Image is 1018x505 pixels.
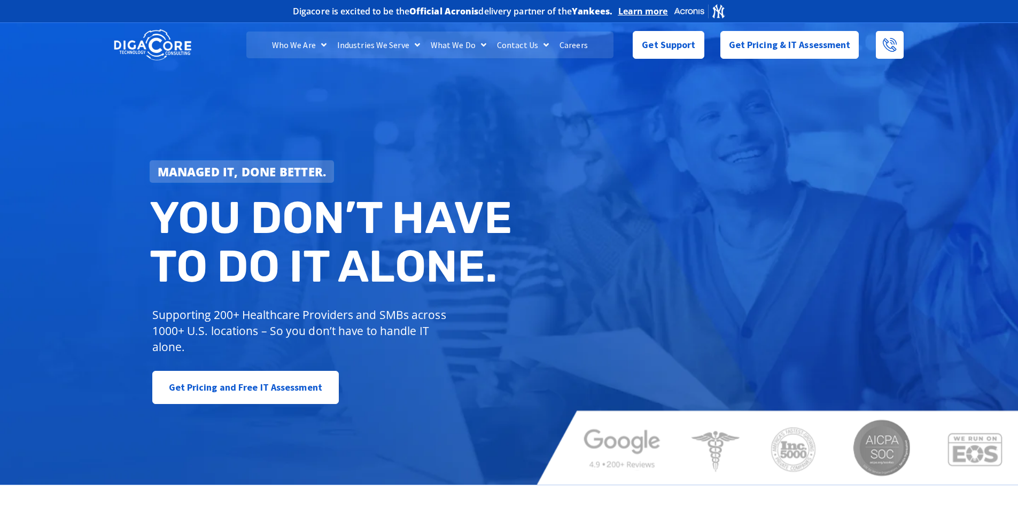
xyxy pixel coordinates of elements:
[633,31,704,59] a: Get Support
[150,193,517,291] h2: You don’t have to do IT alone.
[152,307,451,355] p: Supporting 200+ Healthcare Providers and SMBs across 1000+ U.S. locations – So you don’t have to ...
[425,32,492,58] a: What We Do
[554,32,593,58] a: Careers
[293,7,613,15] h2: Digacore is excited to be the delivery partner of the
[720,31,859,59] a: Get Pricing & IT Assessment
[729,34,851,56] span: Get Pricing & IT Assessment
[572,5,613,17] b: Yankees.
[332,32,425,58] a: Industries We Serve
[152,371,339,404] a: Get Pricing and Free IT Assessment
[246,32,613,58] nav: Menu
[618,6,668,17] a: Learn more
[169,377,322,398] span: Get Pricing and Free IT Assessment
[267,32,332,58] a: Who We Are
[150,160,335,183] a: Managed IT, done better.
[158,164,327,180] strong: Managed IT, done better.
[114,28,191,62] img: DigaCore Technology Consulting
[673,3,726,19] img: Acronis
[492,32,554,58] a: Contact Us
[409,5,479,17] b: Official Acronis
[642,34,695,56] span: Get Support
